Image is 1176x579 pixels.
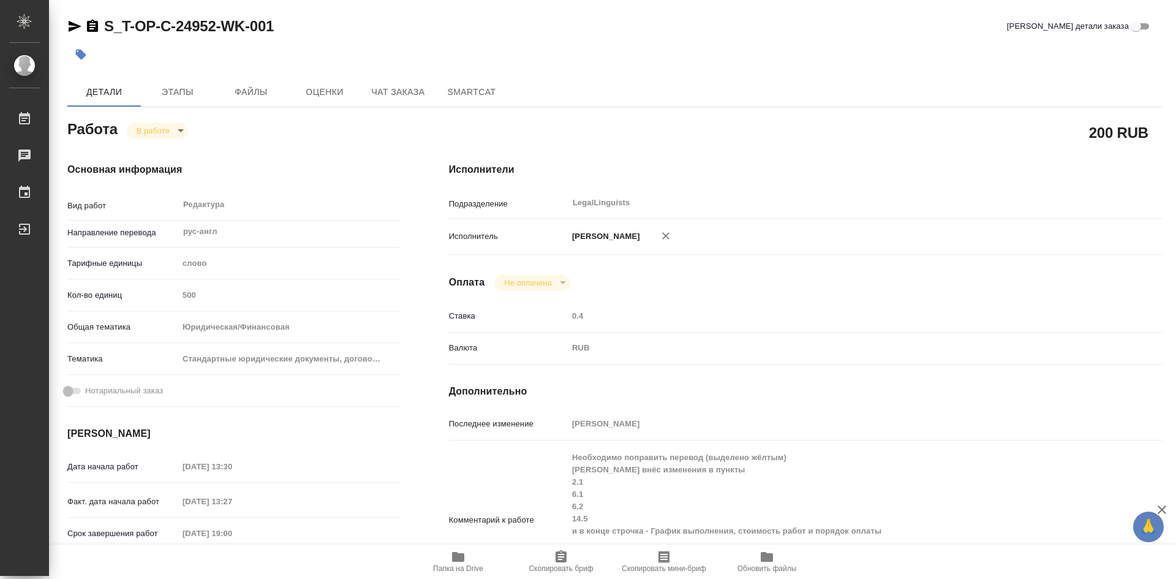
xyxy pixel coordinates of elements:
button: 🙏 [1133,512,1164,542]
div: В работе [127,123,188,139]
p: Исполнитель [449,230,568,243]
input: Пустое поле [568,307,1103,325]
span: 🙏 [1138,514,1159,540]
p: Дата начала работ [67,461,178,473]
p: Тематика [67,353,178,365]
button: В работе [133,126,173,136]
h4: Дополнительно [449,384,1163,399]
span: Детали [75,85,134,100]
div: Юридическая/Финансовая [178,317,400,338]
p: Общая тематика [67,321,178,333]
span: Папка на Drive [433,564,483,573]
h2: Работа [67,117,118,139]
button: Скопировать мини-бриф [612,545,715,579]
h4: [PERSON_NAME] [67,426,400,441]
input: Пустое поле [178,524,285,542]
a: S_T-OP-C-24952-WK-001 [104,18,274,34]
button: Скопировать бриф [510,545,612,579]
span: Этапы [148,85,207,100]
span: Нотариальный заказ [85,385,163,397]
p: Факт. дата начала работ [67,496,178,508]
button: Скопировать ссылку для ЯМессенджера [67,19,82,34]
h2: 200 RUB [1089,122,1148,143]
button: Удалить исполнителя [652,222,679,249]
p: Ставка [449,310,568,322]
button: Папка на Drive [407,545,510,579]
input: Пустое поле [178,458,285,475]
h4: Оплата [449,275,485,290]
button: Не оплачена [500,278,555,288]
span: Чат заказа [369,85,428,100]
p: Последнее изменение [449,418,568,430]
p: Вид работ [67,200,178,212]
div: Стандартные юридические документы, договоры, уставы [178,349,400,369]
p: [PERSON_NAME] [568,230,640,243]
span: Скопировать бриф [529,564,593,573]
p: Кол-во единиц [67,289,178,301]
p: Срок завершения работ [67,528,178,540]
button: Обновить файлы [715,545,818,579]
span: Обновить файлы [737,564,797,573]
h4: Основная информация [67,162,400,177]
span: Файлы [222,85,281,100]
span: Оценки [295,85,354,100]
p: Валюта [449,342,568,354]
h4: Исполнители [449,162,1163,177]
span: SmartCat [442,85,501,100]
div: слово [178,253,400,274]
input: Пустое поле [568,415,1103,433]
p: Комментарий к работе [449,514,568,526]
div: RUB [568,338,1103,358]
button: Скопировать ссылку [85,19,100,34]
span: [PERSON_NAME] детали заказа [1007,20,1129,32]
p: Подразделение [449,198,568,210]
input: Пустое поле [178,286,400,304]
p: Тарифные единицы [67,257,178,270]
div: В работе [494,274,570,291]
span: Скопировать мини-бриф [622,564,706,573]
input: Пустое поле [178,493,285,510]
button: Добавить тэг [67,41,94,68]
p: Направление перевода [67,227,178,239]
